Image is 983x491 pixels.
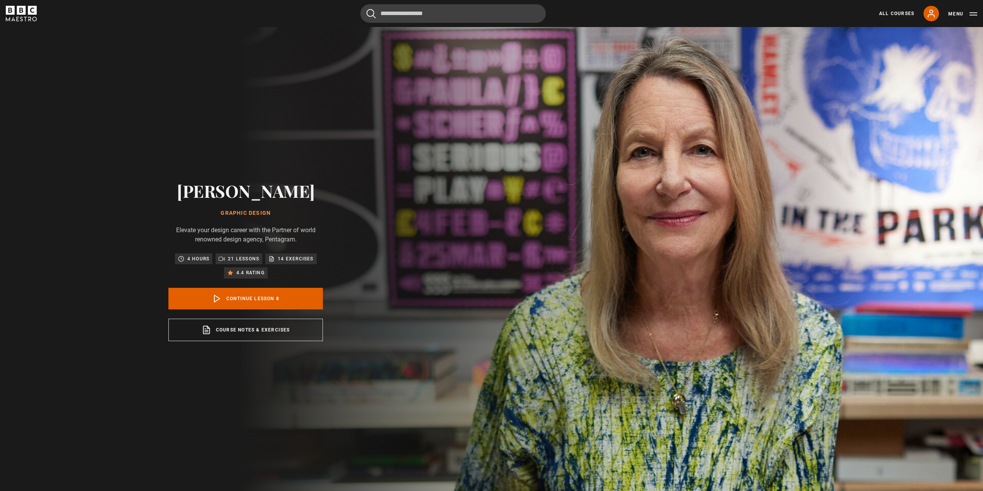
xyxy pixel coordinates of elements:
input: Search [360,4,546,23]
p: 4.4 rating [236,269,265,277]
a: All Courses [879,10,914,17]
p: 21 lessons [228,255,259,263]
p: 4 hours [187,255,209,263]
h2: [PERSON_NAME] [168,181,323,200]
a: Continue lesson 8 [168,288,323,309]
p: Elevate your design career with the Partner of world renowned design agency, Pentagram. [168,226,323,244]
a: Course notes & exercises [168,319,323,341]
p: 14 exercises [278,255,313,263]
button: Toggle navigation [948,10,977,18]
h1: Graphic Design [168,210,323,216]
svg: BBC Maestro [6,6,37,21]
button: Submit the search query [367,9,376,19]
